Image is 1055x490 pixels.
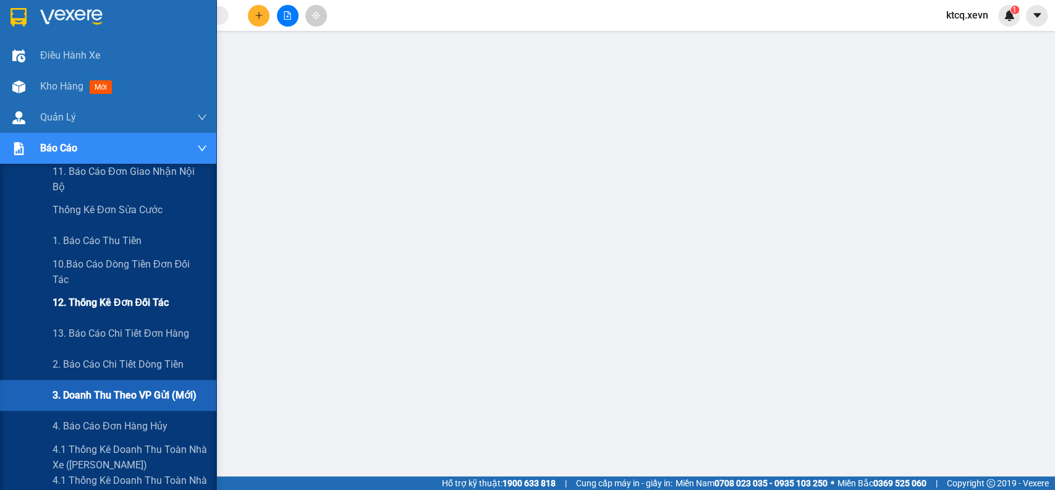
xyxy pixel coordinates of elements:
[53,357,184,372] span: 2. Báo cáo chi tiết dòng tiền
[90,80,112,94] span: mới
[53,418,167,434] span: 4. Báo cáo đơn hàng hủy
[12,142,25,155] img: solution-icon
[255,11,263,20] span: plus
[53,164,207,195] span: 11. Báo cáo đơn giao nhận nội bộ
[576,476,672,490] span: Cung cấp máy in - giấy in:
[248,5,269,27] button: plus
[676,476,828,490] span: Miền Nam
[936,476,938,490] span: |
[1032,10,1043,21] span: caret-down
[837,476,926,490] span: Miền Bắc
[12,111,25,124] img: warehouse-icon
[53,442,207,473] span: 4.1 Thống kê doanh thu toàn nhà xe ([PERSON_NAME])
[565,476,567,490] span: |
[831,481,834,486] span: ⚪️
[442,476,556,490] span: Hỗ trợ kỹ thuật:
[1012,6,1017,14] span: 1
[311,11,320,20] span: aim
[40,109,76,125] span: Quản Lý
[12,80,25,93] img: warehouse-icon
[283,11,292,20] span: file-add
[197,143,207,153] span: down
[53,202,163,218] span: Thống kê đơn sửa cước
[873,478,926,488] strong: 0369 525 060
[53,256,207,287] span: 10.Báo cáo dòng tiền đơn đối tác
[502,478,556,488] strong: 1900 633 818
[53,233,142,248] span: 1. Báo cáo thu tiền
[1004,10,1015,21] img: icon-new-feature
[986,479,995,488] span: copyright
[53,326,189,341] span: 13. Báo cáo chi tiết đơn hàng
[53,387,197,403] span: 3. Doanh Thu theo VP Gửi (mới)
[40,80,83,92] span: Kho hàng
[714,478,828,488] strong: 0708 023 035 - 0935 103 250
[40,140,77,156] span: Báo cáo
[53,295,169,310] span: 12. Thống kê đơn đối tác
[1026,5,1048,27] button: caret-down
[40,48,100,63] span: Điều hành xe
[197,112,207,122] span: down
[11,8,27,27] img: logo-vxr
[1011,6,1019,14] sup: 1
[277,5,299,27] button: file-add
[305,5,327,27] button: aim
[936,7,998,23] span: ktcq.xevn
[12,49,25,62] img: warehouse-icon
